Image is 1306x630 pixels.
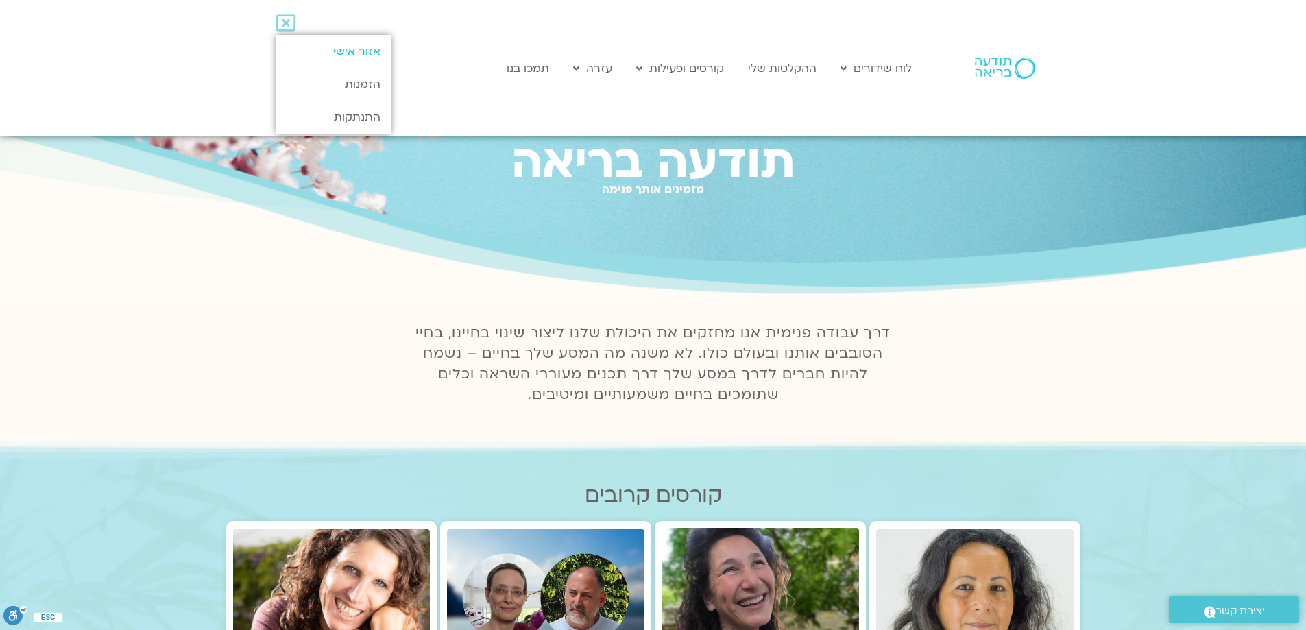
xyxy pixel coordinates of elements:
[276,35,391,68] a: אזור אישי
[1216,602,1265,620] span: יצירת קשר
[500,56,556,82] a: תמכו בנו
[566,56,619,82] a: עזרה
[408,323,899,405] p: דרך עבודה פנימית אנו מחזקים את היכולת שלנו ליצור שינוי בחיינו, בחיי הסובבים אותנו ובעולם כולו. לא...
[834,56,919,82] a: לוח שידורים
[226,483,1080,507] h2: קורסים קרובים
[975,58,1035,78] img: תודעה בריאה
[1169,596,1299,623] a: יצירת קשר
[629,56,731,82] a: קורסים ופעילות
[741,56,823,82] a: ההקלטות שלי
[276,101,391,134] a: התנתקות
[276,68,391,101] a: הזמנות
